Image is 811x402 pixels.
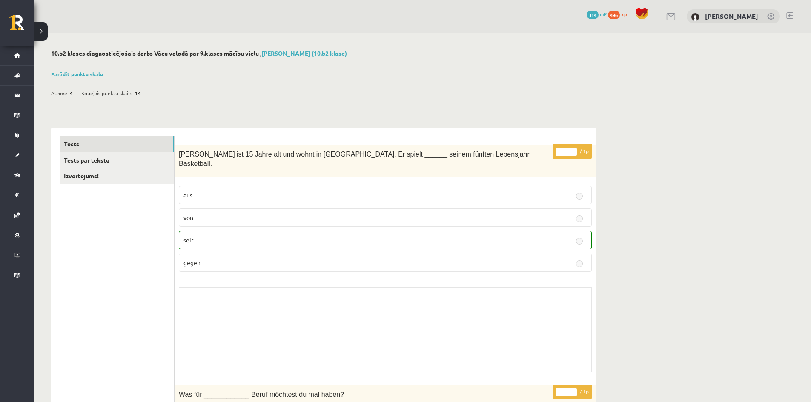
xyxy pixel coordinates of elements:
[576,193,583,200] input: aus
[553,385,592,399] p: / 1p
[183,259,201,266] span: gegen
[179,151,530,168] span: [PERSON_NAME] ist 15 Jahre alt und wohnt in [GEOGRAPHIC_DATA]. Er spielt ______ seinem fünften Le...
[691,13,699,21] img: Marko Osemļjaks
[179,391,344,398] span: Was für ____________ Beruf möchtest du mal haben?
[135,87,141,100] span: 14
[60,136,174,152] a: Tests
[60,152,174,168] a: Tests par tekstu
[60,168,174,184] a: Izvērtējums!
[51,50,596,57] h2: 10.b2 klases diagnosticējošais darbs Vācu valodā par 9.klases mācību vielu ,
[600,11,607,17] span: mP
[576,238,583,245] input: seit
[183,191,192,199] span: aus
[576,260,583,267] input: gegen
[608,11,620,19] span: 496
[587,11,607,17] a: 314 mP
[183,214,193,221] span: von
[183,236,194,244] span: seit
[576,215,583,222] input: von
[608,11,631,17] a: 496 xp
[587,11,599,19] span: 314
[621,11,627,17] span: xp
[705,12,758,20] a: [PERSON_NAME]
[553,144,592,159] p: / 1p
[81,87,134,100] span: Kopējais punktu skaits:
[51,71,103,77] a: Parādīt punktu skalu
[51,87,69,100] span: Atzīme:
[9,15,34,36] a: Rīgas 1. Tālmācības vidusskola
[261,49,347,57] a: [PERSON_NAME] (10.b2 klase)
[70,87,73,100] span: 4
